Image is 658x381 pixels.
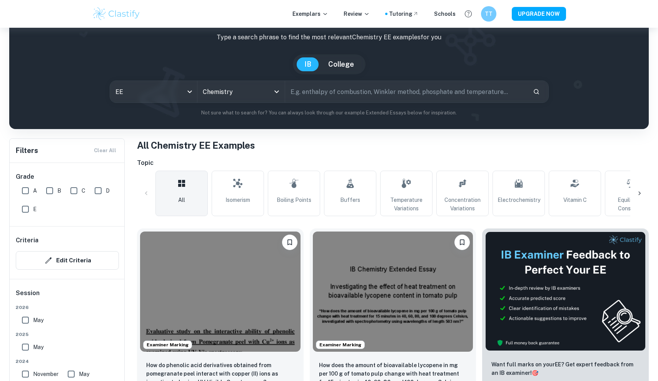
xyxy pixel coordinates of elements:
p: Exemplars [292,10,328,18]
span: Examiner Marking [316,341,364,348]
span: All [178,196,185,204]
img: Thumbnail [485,232,646,351]
input: E.g. enthalpy of combustion, Winkler method, phosphate and temperature... [285,81,526,102]
span: Boiling Points [277,196,311,204]
img: Chemistry EE example thumbnail: How do phenolic acid derivatives obtaine [140,232,301,352]
button: Bookmark [454,235,470,250]
h6: Session [16,289,119,304]
span: Electrochemistry [498,196,540,204]
h6: Grade [16,172,119,181]
p: Want full marks on your EE ? Get expert feedback from an IB examiner! [491,360,640,377]
span: May [79,370,89,378]
span: Concentration Variations [440,196,485,213]
p: Review [344,10,370,18]
img: Chemistry EE example thumbnail: How does the amount of bioavailable lyco [313,232,473,352]
button: IB [297,57,319,71]
button: Open [271,86,282,97]
span: 2025 [16,331,119,338]
h1: All Chemistry EE Examples [137,138,649,152]
span: B [57,186,61,195]
button: TT [481,6,496,22]
span: 🎯 [532,370,538,376]
h6: Topic [137,158,649,168]
img: Clastify logo [92,6,141,22]
button: Search [530,85,543,98]
button: Edit Criteria [16,251,119,270]
span: Examiner Marking [144,341,192,348]
span: 2026 [16,304,119,311]
span: May [33,343,43,351]
span: C [82,186,85,195]
a: Schools [434,10,456,18]
button: UPGRADE NOW [512,7,566,21]
span: May [33,316,43,324]
span: E [33,205,37,213]
h6: Filters [16,145,38,156]
span: D [106,186,110,195]
h6: TT [484,10,493,18]
span: Vitamin C [563,196,587,204]
button: College [321,57,362,71]
div: EE [110,81,197,102]
button: Help and Feedback [462,7,475,20]
span: Buffers [340,196,360,204]
span: A [33,186,37,195]
span: Temperature Variations [384,196,429,213]
h6: Criteria [16,236,38,245]
span: November [33,370,58,378]
p: Type a search phrase to find the most relevant Chemistry EE examples for you [15,33,643,42]
span: 2024 [16,358,119,365]
a: Tutoring [389,10,419,18]
p: Not sure what to search for? You can always look through our example Extended Essays below for in... [15,109,643,117]
span: Isomerism [225,196,250,204]
span: Equilibrium Constants [608,196,654,213]
button: Bookmark [282,235,297,250]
